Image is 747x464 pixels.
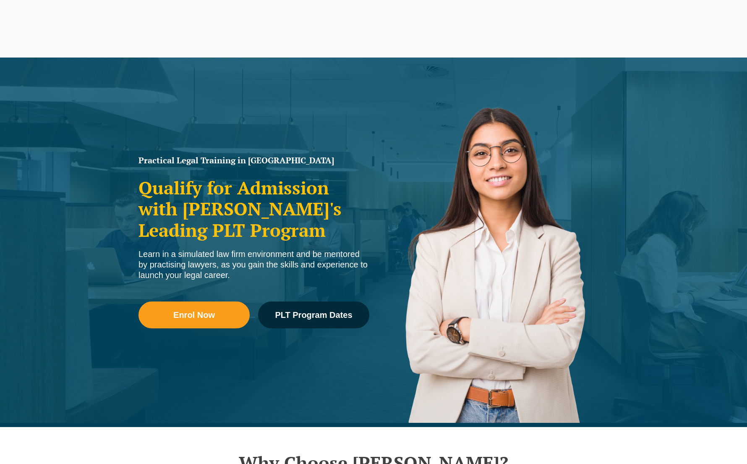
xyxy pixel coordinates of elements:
h1: Practical Legal Training in [GEOGRAPHIC_DATA] [138,156,369,165]
h2: Qualify for Admission with [PERSON_NAME]'s Leading PLT Program [138,177,369,241]
a: PLT Program Dates [258,301,369,328]
a: Enrol Now [138,301,250,328]
span: PLT Program Dates [275,311,352,319]
div: Learn in a simulated law firm environment and be mentored by practising lawyers, as you gain the ... [138,249,369,280]
span: Enrol Now [173,311,215,319]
